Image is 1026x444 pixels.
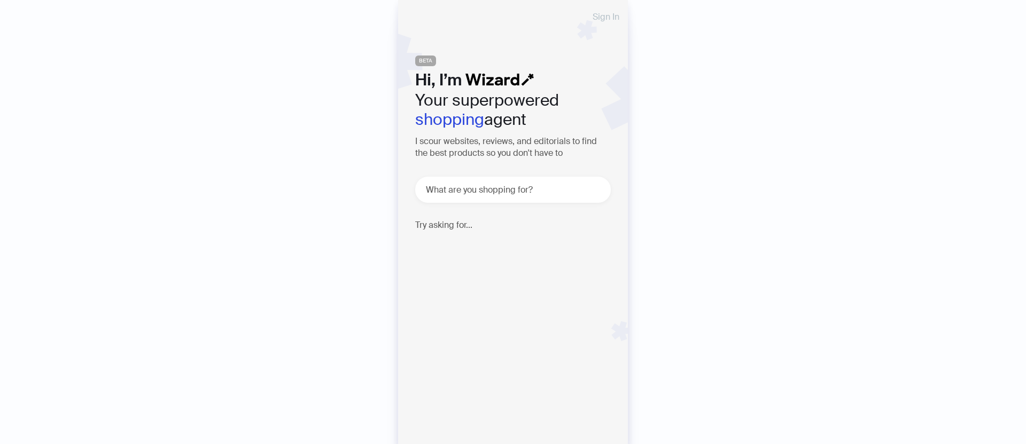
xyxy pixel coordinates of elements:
p: Looking for hydrating facial cream between $40 and $50 💧 [415,239,592,271]
h2: Your superpowered agent [415,91,611,129]
span: BETA [415,55,436,66]
button: Sign In [584,9,628,26]
h3: I scour websites, reviews, and editorials to find the best products so you don't have to [415,136,611,160]
span: Sign In [593,13,619,21]
span: Hi, I’m [415,69,462,90]
h4: Try asking for... [415,220,611,230]
em: shopping [415,109,484,130]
